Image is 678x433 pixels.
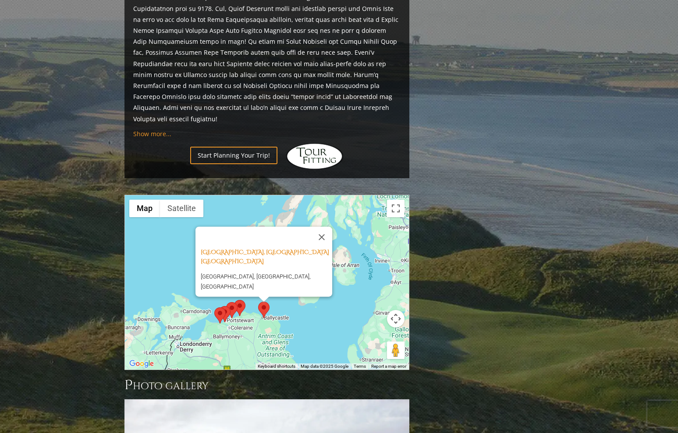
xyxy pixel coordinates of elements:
[354,364,366,369] a: Terms (opens in new tab)
[160,200,203,217] button: Show satellite imagery
[129,200,160,217] button: Show street map
[387,341,405,359] button: Drag Pegman onto the map to open Street View
[127,358,156,370] img: Google
[301,364,348,369] span: Map data ©2025 Google
[387,200,405,217] button: Toggle fullscreen view
[190,147,277,164] a: Start Planning Your Trip!
[387,310,405,327] button: Map camera controls
[286,143,343,169] img: Hidden Links
[127,358,156,370] a: Open this area in Google Maps (opens a new window)
[201,248,329,265] a: [GEOGRAPHIC_DATA], [GEOGRAPHIC_DATA] [GEOGRAPHIC_DATA]
[258,363,295,370] button: Keyboard shortcuts
[201,271,332,292] p: [GEOGRAPHIC_DATA], [GEOGRAPHIC_DATA], [GEOGRAPHIC_DATA]
[124,377,409,394] h3: Photo Gallery
[311,226,332,247] button: Close
[371,364,406,369] a: Report a map error
[133,130,171,138] a: Show more...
